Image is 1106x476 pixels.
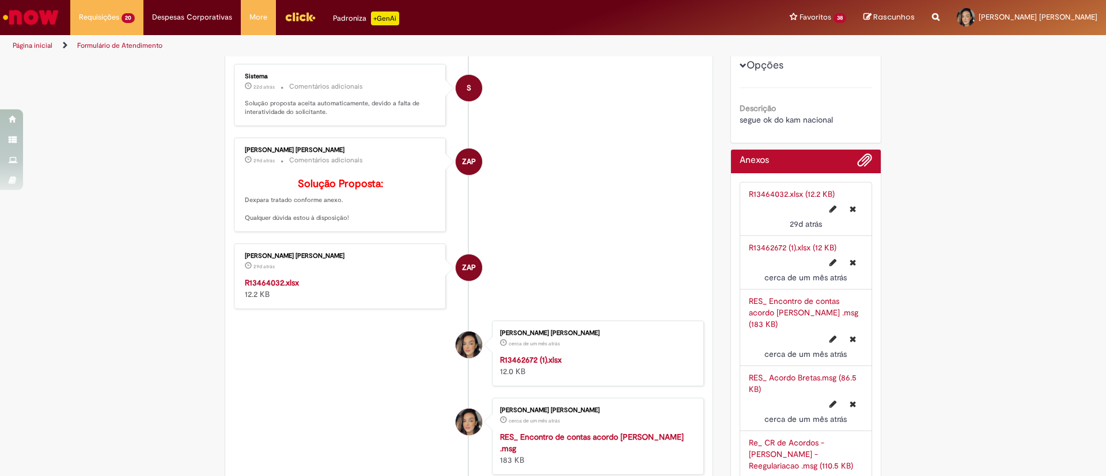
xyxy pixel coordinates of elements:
time: 29/08/2025 18:33:09 [764,414,847,424]
time: 29/08/2025 18:41:57 [764,272,847,283]
span: cerca de um mês atrás [764,349,847,359]
button: Excluir RES_ Encontro de contas acordo G BARBOSA .msg [843,330,863,348]
span: cerca de um mês atrás [509,340,560,347]
h2: Anexos [740,155,769,166]
span: cerca de um mês atrás [509,417,560,424]
span: 22d atrás [253,83,275,90]
span: 29d atrás [253,157,275,164]
div: [PERSON_NAME] [PERSON_NAME] [245,147,437,154]
span: 29d atrás [253,263,275,270]
span: S [467,74,471,102]
span: [PERSON_NAME] [PERSON_NAME] [979,12,1097,22]
small: Comentários adicionais [289,155,363,165]
span: ZAP [462,254,476,281]
span: cerca de um mês atrás [764,272,847,283]
time: 01/09/2025 09:34:03 [790,219,822,229]
button: Editar nome de arquivo R13464032.xlsx [823,200,843,218]
b: Solução Proposta: [298,177,383,191]
time: 08/09/2025 16:34:28 [253,83,275,90]
button: Editar nome de arquivo RES_ Acordo Bretas.msg [823,395,843,413]
a: Página inicial [13,41,52,50]
a: Rascunhos [863,12,915,23]
span: Despesas Corporativas [152,12,232,23]
p: Dexpara tratado conforme anexo. Qualquer dúvida estou à disposição! [245,178,437,223]
span: 20 [122,13,135,23]
ul: Trilhas de página [9,35,729,56]
a: Re_ CR de Acordos - [PERSON_NAME] - Reegulariacao .msg (110.5 KB) [749,437,853,471]
a: R13462672 (1).xlsx (12 KB) [749,242,836,253]
time: 29/08/2025 18:41:45 [509,417,560,424]
time: 01/09/2025 09:34:28 [253,157,275,164]
div: System [456,75,482,101]
div: Barbara Caroline Ferreira Rodrigues [456,332,482,358]
button: Excluir R13462672 (1).xlsx [843,253,863,272]
img: click_logo_yellow_360x200.png [285,8,316,25]
div: 12.0 KB [500,354,692,377]
button: Excluir RES_ Acordo Bretas.msg [843,395,863,413]
span: More [249,12,267,23]
p: Solução proposta aceita automaticamente, devido a falta de interatividade do solicitante. [245,99,437,117]
time: 29/08/2025 18:41:45 [764,349,847,359]
a: RES_ Encontro de contas acordo [PERSON_NAME] .msg [500,432,684,454]
button: Editar nome de arquivo RES_ Encontro de contas acordo G BARBOSA .msg [823,330,843,348]
a: R13462672 (1).xlsx [500,355,562,365]
div: Barbara Caroline Ferreira Rodrigues [456,409,482,435]
div: Zaína Aparecida Pinto Antônio [456,254,482,281]
span: Favoritos [800,12,831,23]
a: R13464032.xlsx (12.2 KB) [749,189,835,199]
time: 29/08/2025 18:41:57 [509,340,560,347]
button: Adicionar anexos [857,153,872,173]
small: Comentários adicionais [289,82,363,92]
b: Descrição [740,103,776,113]
button: Editar nome de arquivo R13462672 (1).xlsx [823,253,843,272]
span: Rascunhos [873,12,915,22]
span: cerca de um mês atrás [764,414,847,424]
div: [PERSON_NAME] [PERSON_NAME] [500,330,692,337]
a: RES_ Encontro de contas acordo [PERSON_NAME] .msg (183 KB) [749,296,858,329]
a: R13464032.xlsx [245,277,299,288]
img: ServiceNow [1,6,60,29]
div: 12.2 KB [245,277,437,300]
button: Excluir R13464032.xlsx [843,200,863,218]
div: 183 KB [500,431,692,466]
div: Zaína Aparecida Pinto Antônio [456,148,482,175]
a: RES_ Acordo Bretas.msg (86.5 KB) [749,372,857,394]
div: [PERSON_NAME] [PERSON_NAME] [245,253,437,260]
span: Requisições [79,12,119,23]
div: [PERSON_NAME] [PERSON_NAME] [500,407,692,414]
div: Sistema [245,73,437,80]
span: 38 [834,13,846,23]
div: Padroniza [333,12,399,25]
a: Formulário de Atendimento [77,41,162,50]
p: +GenAi [371,12,399,25]
span: 29d atrás [790,219,822,229]
span: ZAP [462,148,476,176]
span: segue ok do kam nacional [740,115,833,125]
